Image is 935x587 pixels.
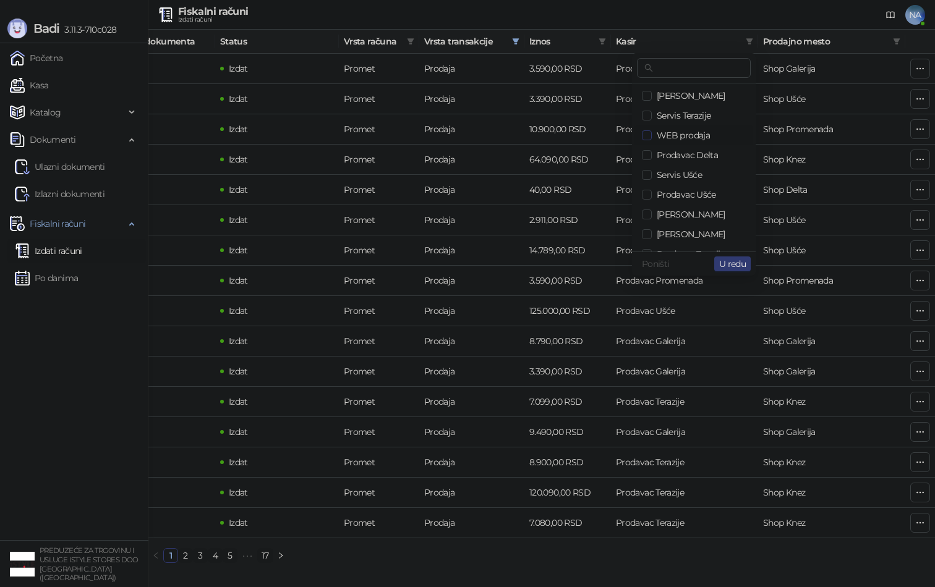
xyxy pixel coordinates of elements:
td: 3.390,00 RSD [524,84,611,114]
span: Izdat [229,124,248,135]
span: Izdat [229,275,248,286]
td: Prodavac Terazije [611,387,758,417]
span: Iznos [529,35,594,48]
td: Shop Knez [758,508,905,538]
li: 2 [178,548,193,563]
span: NA [905,5,925,25]
td: Prodaja [419,296,524,326]
td: Promet [339,478,419,508]
td: Shop Ušće [758,235,905,266]
td: 9.490,00 RSD [524,417,611,447]
span: Izdat [229,396,248,407]
span: [PERSON_NAME] [652,229,725,240]
a: Kasa [10,73,48,98]
td: Shop Knez [758,387,905,417]
td: 3.390,00 RSD [524,357,611,387]
td: Shop Galerija [758,326,905,357]
span: Izdat [229,63,248,74]
td: Prodavac Terazije [611,447,758,478]
span: filter [512,38,519,45]
span: WEB prodaja [652,130,710,141]
td: Prodavac Promenada [611,266,758,296]
td: Shop Ušće [758,84,905,114]
span: Katalog [30,100,61,125]
td: Shop Promenada [758,114,905,145]
span: ••• [237,548,257,563]
span: Izdat [229,426,248,437]
img: Ulazni dokumenti [15,159,30,174]
span: Izdat [229,487,248,498]
li: 5 [223,548,237,563]
span: filter [599,38,606,45]
td: Prodaja [419,447,524,478]
td: 64.090,00 RSD [524,145,611,175]
td: Promet [339,447,419,478]
td: Prodaja [419,508,524,538]
td: Prodaja [419,478,524,508]
span: Prodajno mesto [763,35,888,48]
span: Kasir [616,35,741,48]
td: Prodavac Delta [611,175,758,205]
td: Shop Galerija [758,54,905,84]
td: Promet [339,296,419,326]
a: Dokumentacija [881,5,900,25]
td: 8.900,00 RSD [524,447,611,478]
td: 125.000,00 RSD [524,296,611,326]
div: Fiskalni računi [178,7,248,17]
th: Vrsta transakcije [419,30,524,54]
li: Sledećih 5 Strana [237,548,257,563]
span: Izdat [229,184,248,195]
td: Prodavac Ušće [611,296,758,326]
span: filter [890,32,903,51]
td: Shop Knez [758,447,905,478]
span: Izdat [229,366,248,377]
td: 14.789,00 RSD [524,235,611,266]
td: Prodaja [419,266,524,296]
td: Promet [339,145,419,175]
td: Shop Ušće [758,296,905,326]
td: Prodavac Galerija [611,417,758,447]
span: filter [596,32,608,51]
th: Kasir [611,30,758,54]
th: Status [215,30,339,54]
a: 1 [164,549,177,562]
td: Prodaja [419,235,524,266]
span: filter [746,38,753,45]
span: Izdat [229,457,248,468]
span: 3.11.3-710c028 [59,24,116,35]
span: Servis Terazije [652,110,711,121]
th: Vrsta računa [339,30,419,54]
span: filter [404,32,417,51]
td: Prodavac Galerija [611,326,758,357]
li: 1 [163,548,178,563]
td: Shop Galerija [758,417,905,447]
td: Prodavac Ušće [611,205,758,235]
small: PREDUZEĆE ZA TRGOVINU I USLUGE ISTYLE STORES DOO [GEOGRAPHIC_DATA] ([GEOGRAPHIC_DATA]) [40,546,139,582]
a: 4 [208,549,222,562]
td: 10.900,00 RSD [524,114,611,145]
a: Početna [10,46,63,70]
img: Logo [7,19,27,38]
td: Prodavac Terazije [611,145,758,175]
span: Badi [33,21,59,36]
a: Izlazni dokumenti [15,182,105,206]
td: Prodaja [419,357,524,387]
span: filter [743,32,756,51]
span: Prodavac Delta [652,150,718,161]
td: Promet [339,417,419,447]
td: Promet [339,84,419,114]
td: Shop Delta [758,175,905,205]
td: Promet [339,266,419,296]
span: filter [407,38,414,45]
td: Prodaja [419,417,524,447]
td: 120.090,00 RSD [524,478,611,508]
td: Prodaja [419,84,524,114]
button: U redu [714,256,751,271]
td: Prodavac Galerija [611,54,758,84]
td: Shop Ušće [758,205,905,235]
td: Promet [339,54,419,84]
td: Prodavac Ušće [611,84,758,114]
td: Prodaja [419,387,524,417]
li: 4 [208,548,223,563]
span: left [152,552,160,559]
